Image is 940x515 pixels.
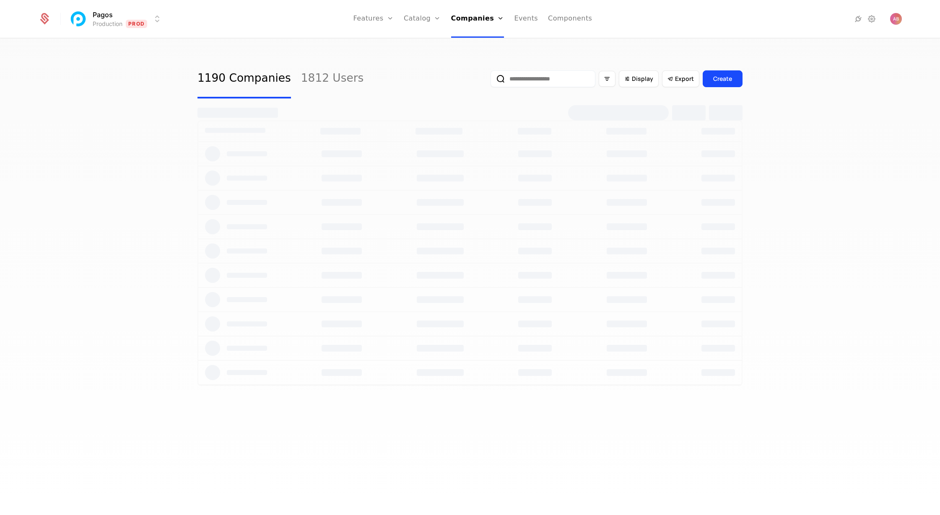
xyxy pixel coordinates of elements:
button: Create [703,70,743,87]
a: 1190 Companies [197,59,291,98]
a: Integrations [853,14,863,24]
span: Pagos [93,10,113,20]
div: Production [93,20,122,28]
button: Filter options [599,71,615,87]
button: Export [662,70,699,87]
button: Display [619,70,659,87]
span: Display [632,75,653,83]
a: Settings [867,14,877,24]
button: Open user button [890,13,902,25]
a: 1812 Users [301,59,364,98]
button: Select environment [71,10,162,28]
img: Andy Barker [890,13,902,25]
span: Export [675,75,694,83]
img: Pagos [68,9,88,29]
span: Prod [126,20,147,28]
div: Create [713,75,732,83]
